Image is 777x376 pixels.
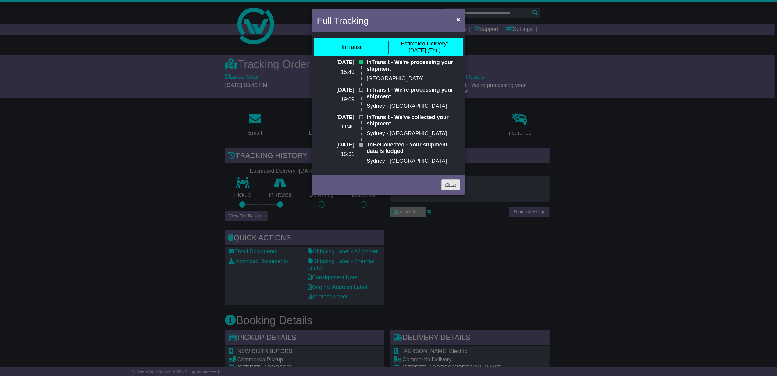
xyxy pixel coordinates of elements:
[317,14,369,27] h4: Full Tracking
[367,87,460,100] p: InTransit - We're processing your shipment
[367,103,460,110] p: Sydney - [GEOGRAPHIC_DATA]
[317,114,355,121] p: [DATE]
[367,130,460,137] p: Sydney - [GEOGRAPHIC_DATA]
[367,114,460,127] p: InTransit - We've collected your shipment
[367,158,460,164] p: Sydney - [GEOGRAPHIC_DATA]
[317,96,355,103] p: 19:09
[456,16,460,23] span: ×
[367,142,460,155] p: ToBeCollected - Your shipment data is lodged
[317,69,355,76] p: 15:49
[317,124,355,130] p: 11:40
[367,59,460,72] p: InTransit - We're processing your shipment
[367,75,460,82] p: [GEOGRAPHIC_DATA]
[441,179,460,190] a: Close
[401,41,448,47] span: Estimated Delivery:
[317,142,355,148] p: [DATE]
[317,151,355,158] p: 15:31
[341,44,362,51] div: InTransit
[453,13,463,26] button: Close
[317,87,355,93] p: [DATE]
[317,59,355,66] p: [DATE]
[401,41,448,54] div: [DATE] (Thu)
